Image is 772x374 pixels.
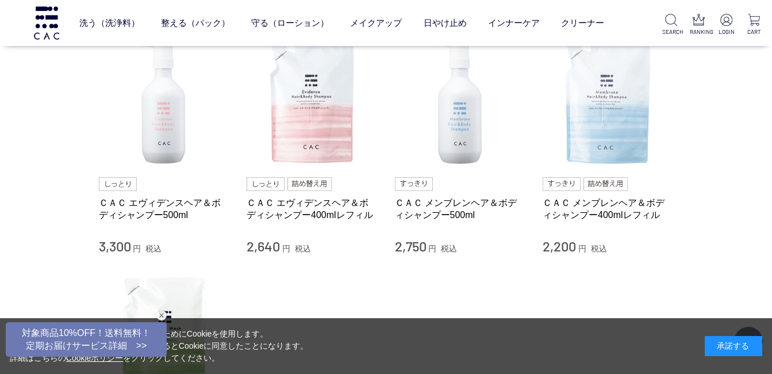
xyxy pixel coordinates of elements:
[247,238,280,254] span: 2,640
[350,7,402,38] a: メイクアップ
[282,244,290,253] span: 円
[591,244,607,253] span: 税込
[488,7,540,38] a: インナーケア
[578,244,586,253] span: 円
[583,177,628,191] img: 詰め替え用
[690,14,708,36] a: RANKING
[717,28,735,36] p: LOGIN
[32,6,61,39] img: logo
[395,197,526,222] a: ＣＡＣ メンブレンヘア＆ボディシャンプー500ml
[543,37,674,169] img: ＣＡＣ メンブレンヘア＆ボディシャンプー400mlレフィル
[543,238,576,254] span: 2,200
[428,244,436,253] span: 円
[133,244,141,253] span: 円
[395,238,427,254] span: 2,750
[99,37,230,169] img: ＣＡＣ エヴィデンスヘア＆ボディシャンプー500ml
[705,336,762,356] div: 承諾する
[662,14,680,36] a: SEARCH
[99,177,137,191] img: しっとり
[745,14,763,36] a: CART
[717,14,735,36] a: LOGIN
[247,197,378,222] a: ＣＡＣ エヴィデンスヘア＆ボディシャンプー400mlレフィル
[690,28,708,36] p: RANKING
[99,238,131,254] span: 3,300
[247,177,285,191] img: しっとり
[561,7,604,38] a: クリーナー
[424,7,467,38] a: 日やけ止め
[79,7,140,38] a: 洗う（洗浄料）
[145,244,162,253] span: 税込
[395,37,526,169] img: ＣＡＣ メンブレンヘア＆ボディシャンプー500ml
[287,177,332,191] img: 詰め替え用
[251,7,329,38] a: 守る（ローション）
[662,28,680,36] p: SEARCH
[543,197,674,222] a: ＣＡＣ メンブレンヘア＆ボディシャンプー400mlレフィル
[247,37,378,169] img: ＣＡＣ エヴィデンスヘア＆ボディシャンプー400mlレフィル
[99,197,230,222] a: ＣＡＣ エヴィデンスヘア＆ボディシャンプー500ml
[295,244,311,253] span: 税込
[161,7,230,38] a: 整える（パック）
[543,177,581,191] img: すっきり
[395,177,433,191] img: すっきり
[441,244,457,253] span: 税込
[745,28,763,36] p: CART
